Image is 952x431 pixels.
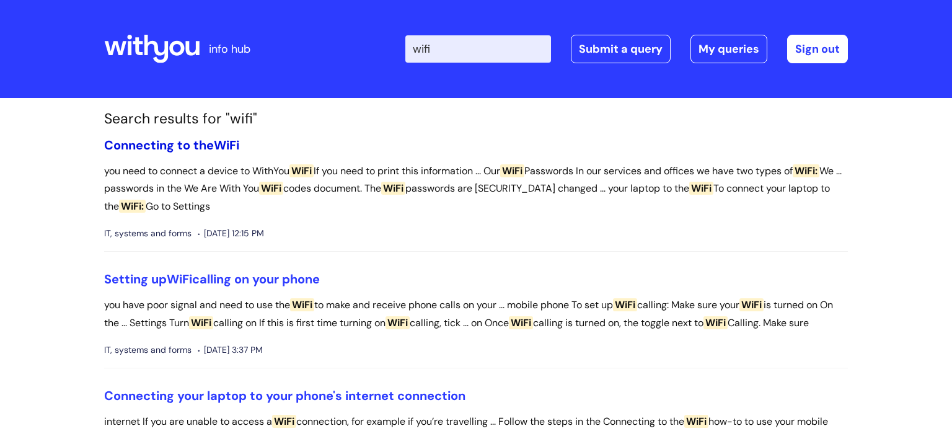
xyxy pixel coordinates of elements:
[198,342,263,358] span: [DATE] 3:37 PM
[104,110,848,128] h1: Search results for "wifi"
[272,415,296,428] span: WiFi
[104,162,848,216] p: you need to connect a device to WithYou If you need to print this information ... Our Passwords I...
[214,137,239,153] span: WiFi
[189,316,213,329] span: WiFi
[104,342,192,358] span: IT, systems and forms
[209,39,250,59] p: info hub
[198,226,264,241] span: [DATE] 12:15 PM
[509,316,533,329] span: WiFi
[104,271,320,287] a: Setting upWiFicalling on your phone
[104,226,192,241] span: IT, systems and forms
[739,298,764,311] span: WiFi
[689,182,713,195] span: WiFi
[500,164,524,177] span: WiFi
[793,164,819,177] span: WiFi:
[386,316,410,329] span: WiFi
[289,164,314,177] span: WiFi
[405,35,848,63] div: | -
[405,35,551,63] input: Search
[381,182,405,195] span: WiFi
[104,137,239,153] a: Connecting to theWiFi
[571,35,671,63] a: Submit a query
[104,296,848,332] p: you have poor signal and need to use the to make and receive phone calls on your ... mobile phone...
[104,388,465,404] a: Connecting your laptop to your phone's internet connection
[119,200,146,213] span: WiFi:
[613,298,637,311] span: WiFi
[690,35,767,63] a: My queries
[703,316,728,329] span: WiFi
[259,182,283,195] span: WiFi
[290,298,314,311] span: WiFi
[167,271,192,287] span: WiFi
[684,415,708,428] span: WiFi
[787,35,848,63] a: Sign out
